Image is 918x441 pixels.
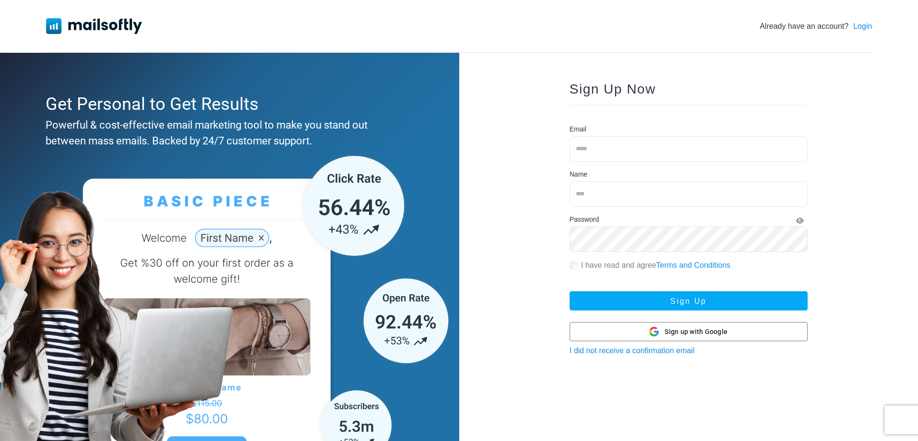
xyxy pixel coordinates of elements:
[570,215,599,225] label: Password
[796,217,804,224] i: Show Password
[570,346,695,355] a: I did not receive a confirmation email
[570,169,587,179] label: Name
[581,260,730,271] label: I have read and agree
[656,261,730,269] a: Terms and Conditions
[46,91,409,117] div: Get Personal to Get Results
[46,117,409,149] div: Powerful & cost-effective email marketing tool to make you stand out between mass emails. Backed ...
[46,18,142,34] img: Mailsoftly
[760,21,872,32] div: Already have an account?
[570,124,586,134] label: Email
[853,21,872,32] a: Login
[570,82,656,96] span: Sign Up Now
[570,291,808,310] button: Sign Up
[570,322,808,341] button: Sign up with Google
[665,327,727,337] span: Sign up with Google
